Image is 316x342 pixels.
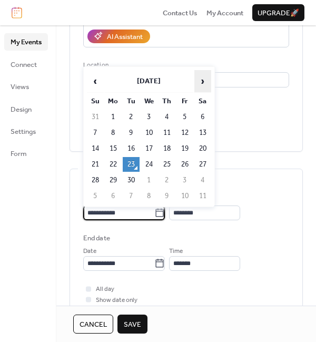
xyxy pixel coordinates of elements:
td: 6 [194,110,211,124]
td: 22 [105,157,122,172]
td: 7 [87,125,104,140]
td: 10 [141,125,157,140]
th: We [141,94,157,109]
span: Settings [11,126,36,137]
td: 24 [141,157,157,172]
a: Views [4,78,48,95]
th: Sa [194,94,211,109]
button: Upgrade🚀 [252,4,304,21]
td: 10 [176,189,193,203]
td: 19 [176,141,193,156]
span: Form [11,149,27,159]
span: › [195,71,211,92]
span: Cancel [80,319,107,330]
td: 2 [123,110,140,124]
td: 25 [159,157,175,172]
span: My Account [206,8,243,18]
th: Su [87,94,104,109]
td: 1 [105,110,122,124]
td: 4 [194,173,211,188]
td: 3 [141,110,157,124]
td: 5 [176,110,193,124]
td: 6 [105,189,122,203]
span: Views [11,82,29,92]
td: 28 [87,173,104,188]
button: Save [117,315,147,334]
td: 12 [176,125,193,140]
img: logo [12,7,22,18]
div: AI Assistant [107,32,143,42]
a: Form [4,145,48,162]
td: 5 [87,189,104,203]
th: Mo [105,94,122,109]
td: 3 [176,173,193,188]
a: Contact Us [163,7,197,18]
button: AI Assistant [87,30,150,43]
td: 4 [159,110,175,124]
span: Connect [11,60,37,70]
td: 8 [105,125,122,140]
td: 30 [123,173,140,188]
th: [DATE] [105,70,193,93]
span: Time [169,246,183,257]
td: 17 [141,141,157,156]
td: 27 [194,157,211,172]
td: 11 [194,189,211,203]
td: 23 [123,157,140,172]
th: Th [159,94,175,109]
td: 16 [123,141,140,156]
td: 9 [123,125,140,140]
span: Contact Us [163,8,197,18]
td: 9 [159,189,175,203]
td: 11 [159,125,175,140]
td: 13 [194,125,211,140]
td: 1 [141,173,157,188]
td: 21 [87,157,104,172]
td: 26 [176,157,193,172]
span: Upgrade 🚀 [258,8,299,18]
td: 8 [141,189,157,203]
td: 2 [159,173,175,188]
a: My Account [206,7,243,18]
td: 18 [159,141,175,156]
div: Location [83,60,287,71]
td: 14 [87,141,104,156]
span: Save [124,319,141,330]
td: 15 [105,141,122,156]
span: Date [83,246,96,257]
span: My Events [11,37,42,47]
span: All day [96,284,114,295]
th: Tu [123,94,140,109]
span: ‹ [87,71,103,92]
td: 31 [87,110,104,124]
a: Design [4,101,48,118]
span: Show date only [96,295,137,306]
div: End date [83,233,110,243]
td: 7 [123,189,140,203]
td: 20 [194,141,211,156]
span: Design [11,104,32,115]
td: 29 [105,173,122,188]
a: Settings [4,123,48,140]
a: My Events [4,33,48,50]
th: Fr [176,94,193,109]
button: Cancel [73,315,113,334]
a: Connect [4,56,48,73]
